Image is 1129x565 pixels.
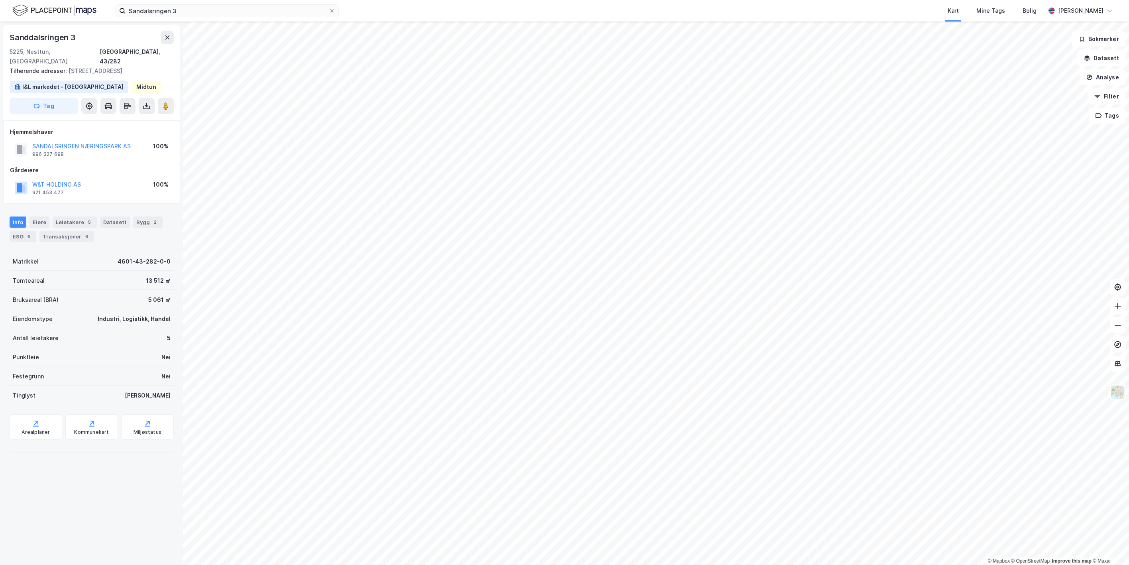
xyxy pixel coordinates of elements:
div: Sanddalsringen 3 [10,31,77,44]
div: 4601-43-282-0-0 [118,257,171,266]
div: 5225, Nesttun, [GEOGRAPHIC_DATA] [10,47,100,66]
button: Tags [1089,108,1126,124]
div: Info [10,217,26,228]
div: 100% [153,142,169,151]
div: Bolig [1023,6,1037,16]
div: Miljøstatus [134,429,161,435]
div: Kart [948,6,959,16]
div: Nei [161,352,171,362]
div: Antall leietakere [13,333,59,343]
div: Datasett [100,217,130,228]
div: 100% [153,180,169,189]
div: [PERSON_NAME] [1058,6,1103,16]
div: 6 [25,232,33,240]
a: Improve this map [1052,558,1092,564]
div: Industri, Logistikk, Handel [98,314,171,324]
input: Søk på adresse, matrikkel, gårdeiere, leietakere eller personer [126,5,329,17]
button: Filter [1088,89,1126,104]
div: Bygg [133,217,163,228]
button: Bokmerker [1072,31,1126,47]
div: 5 061 ㎡ [148,295,171,305]
div: Midtun [136,82,156,92]
div: Tinglyst [13,391,35,400]
div: Nei [161,372,171,381]
button: Tag [10,98,78,114]
img: logo.f888ab2527a4732fd821a326f86c7f29.svg [13,4,96,18]
button: Datasett [1077,50,1126,66]
div: 5 [167,333,171,343]
div: ESG [10,231,36,242]
div: Mine Tags [976,6,1005,16]
div: Eiendomstype [13,314,53,324]
div: 5 [86,218,94,226]
div: Bruksareal (BRA) [13,295,59,305]
button: Analyse [1080,69,1126,85]
div: 6 [83,232,91,240]
a: Mapbox [988,558,1010,564]
div: Arealplaner [22,429,50,435]
div: 921 453 477 [32,189,64,196]
span: Tilhørende adresser: [10,67,69,74]
div: 13 512 ㎡ [146,276,171,285]
div: Tomteareal [13,276,45,285]
div: [STREET_ADDRESS] [10,66,167,76]
div: Eiere [29,217,49,228]
div: 996 327 698 [32,151,64,157]
div: Kommunekart [74,429,109,435]
div: [PERSON_NAME] [125,391,171,400]
img: Z [1110,385,1125,400]
iframe: Chat Widget [1089,527,1129,565]
div: I&L markedet - [GEOGRAPHIC_DATA] [22,82,124,92]
div: Matrikkel [13,257,39,266]
div: [GEOGRAPHIC_DATA], 43/282 [100,47,174,66]
div: Transaksjoner [39,231,94,242]
div: Festegrunn [13,372,44,381]
a: OpenStreetMap [1011,558,1050,564]
div: Leietakere [53,217,97,228]
div: Punktleie [13,352,39,362]
div: 2 [151,218,159,226]
div: Gårdeiere [10,165,173,175]
div: Hjemmelshaver [10,127,173,137]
